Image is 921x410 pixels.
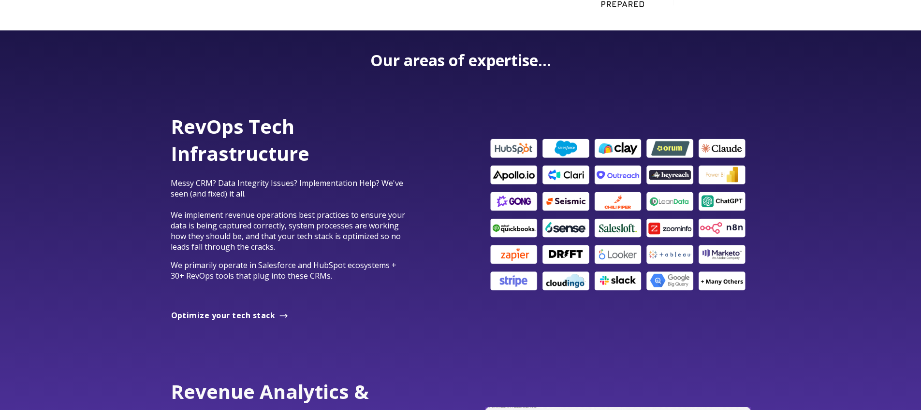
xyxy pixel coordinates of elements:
strong: Our areas of expertise... [370,50,551,71]
span: Optimize your tech stack [171,310,276,321]
span: RevOps Tech Infrastructure [171,113,309,167]
span: Messy CRM? Data Integrity Issues? Implementation Help? We've seen (and fixed) it all. We implemen... [171,178,405,252]
a: Optimize your tech stack [171,311,289,321]
img: b2b tech stack tools lean layer revenue operations (400 x 400 px) (850 x 500 px) [485,137,751,293]
span: We primarily operate in Salesforce and HubSpot ecosystems + 30+ RevOps tools that plug into these... [171,260,396,281]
